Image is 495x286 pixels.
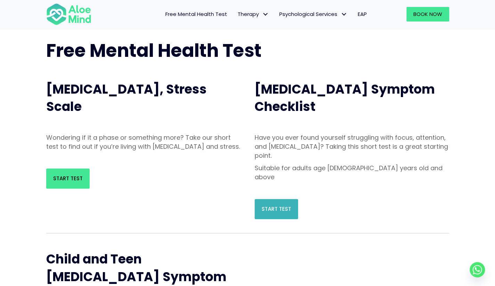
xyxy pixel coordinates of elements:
a: Whatsapp [470,262,485,277]
a: Book Now [406,7,449,21]
span: [MEDICAL_DATA], Stress Scale [46,80,207,115]
a: Free Mental Health Test [160,7,232,21]
span: Therapy: submenu [261,9,271,19]
a: Psychological ServicesPsychological Services: submenu [274,7,353,21]
p: Wondering if it a phase or something more? Take our short test to find out if you’re living with ... [46,133,241,151]
a: EAP [353,7,372,21]
span: Book Now [413,10,442,18]
p: Have you ever found yourself struggling with focus, attention, and [MEDICAL_DATA]? Taking this sh... [255,133,449,160]
img: Aloe mind Logo [46,3,91,26]
span: Psychological Services: submenu [339,9,349,19]
p: Suitable for adults age [DEMOGRAPHIC_DATA] years old and above [255,164,449,182]
a: TherapyTherapy: submenu [232,7,274,21]
span: Free Mental Health Test [46,38,262,63]
span: EAP [358,10,367,18]
nav: Menu [100,7,372,21]
span: Free Mental Health Test [165,10,227,18]
a: Start Test [46,168,90,189]
span: [MEDICAL_DATA] Symptom Checklist [255,80,435,115]
span: Start Test [53,175,83,182]
a: Start Test [255,199,298,219]
span: Psychological Services [279,10,347,18]
span: Therapy [238,10,269,18]
span: Start Test [262,205,291,213]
